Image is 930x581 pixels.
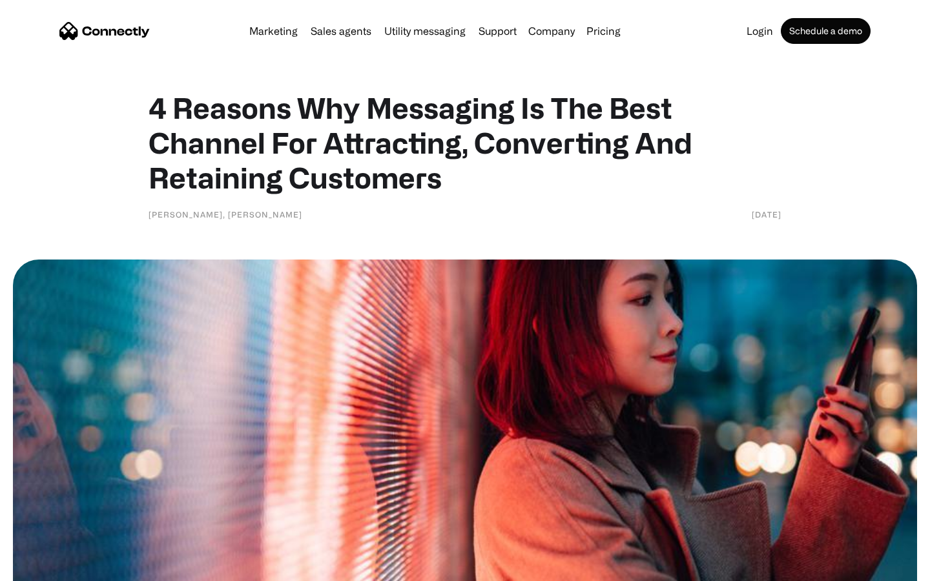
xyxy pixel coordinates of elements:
a: Marketing [244,26,303,36]
a: Support [473,26,522,36]
a: Schedule a demo [781,18,871,44]
a: Login [741,26,778,36]
ul: Language list [26,558,77,576]
aside: Language selected: English [13,558,77,576]
a: Sales agents [305,26,377,36]
a: Utility messaging [379,26,471,36]
h1: 4 Reasons Why Messaging Is The Best Channel For Attracting, Converting And Retaining Customers [149,90,781,195]
div: [DATE] [752,208,781,221]
div: [PERSON_NAME], [PERSON_NAME] [149,208,302,221]
div: Company [528,22,575,40]
a: Pricing [581,26,626,36]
